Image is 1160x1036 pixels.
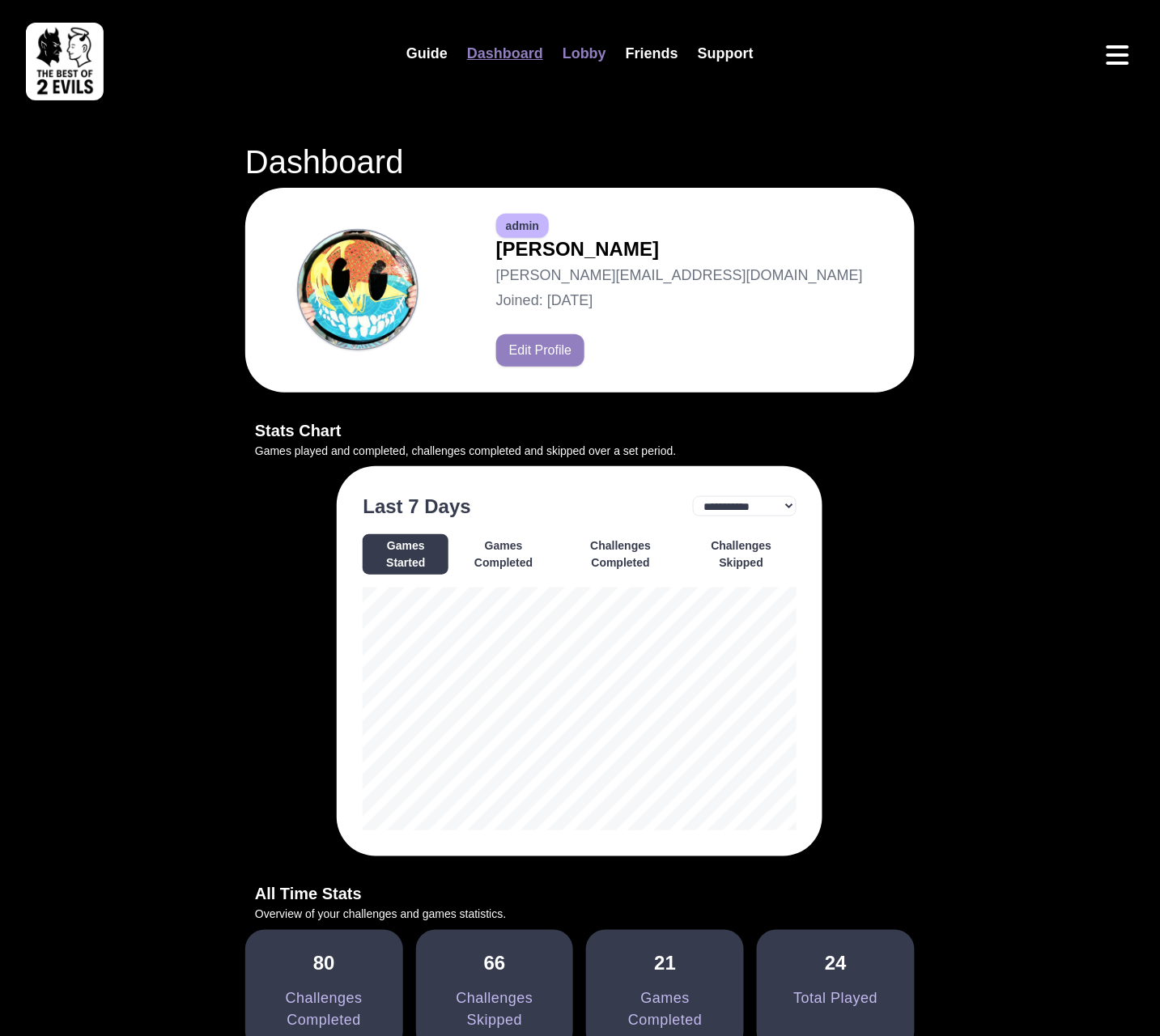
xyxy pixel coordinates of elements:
[457,36,553,71] a: Dashboard
[616,36,688,71] a: Friends
[245,142,915,181] h1: Dashboard
[1102,39,1134,71] button: Open menu
[605,988,724,1032] div: Games Completed
[397,36,457,71] a: Guide
[655,949,677,979] div: 21
[496,214,549,238] span: admin
[686,534,797,575] button: Challenges Skipped
[265,988,384,1032] div: Challenges Completed
[245,882,915,906] h3: All Time Stats
[313,949,335,979] div: 80
[496,265,863,287] p: [PERSON_NAME][EMAIL_ADDRESS][DOMAIN_NAME]
[496,238,863,261] h2: [PERSON_NAME]
[245,443,915,460] p: Games played and completed, challenges completed and skipped over a set period.
[559,534,682,575] button: Challenges Completed
[496,334,584,367] button: Edit Profile
[297,229,419,350] img: Avatar
[26,23,104,100] img: best of 2 evils logo
[496,290,863,312] p: Joined: [DATE]
[245,906,915,923] p: Overview of your challenges and games statistics.
[688,36,763,71] a: Support
[484,949,506,979] div: 66
[553,36,616,71] a: Lobby
[436,988,555,1032] div: Challenges Skipped
[825,949,847,979] div: 24
[363,492,470,521] h3: Last 7 Days
[794,988,878,1010] div: Total Played
[363,534,448,575] button: Games Started
[245,418,915,443] h3: Stats Chart
[452,534,555,575] button: Games Completed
